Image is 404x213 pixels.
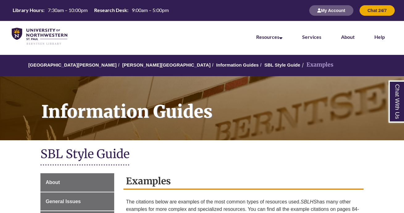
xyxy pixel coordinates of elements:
span: About [46,180,60,185]
a: About [341,34,355,40]
span: 7:30am – 10:00pm [48,7,88,13]
li: Examples [300,60,333,69]
a: Information Guides [216,62,259,68]
a: General Issues [40,192,114,211]
h1: Information Guides [35,76,404,132]
th: Research Desk: [92,7,129,14]
a: Resources [256,34,282,40]
h2: Examples [123,173,364,190]
em: SBLHS [301,199,317,204]
a: My Account [309,8,353,13]
a: About [40,173,114,192]
span: 9:00am – 5:00pm [132,7,169,13]
a: Hours Today [10,7,171,14]
a: Chat 24/7 [360,8,395,13]
a: Help [374,34,385,40]
a: SBL Style Guide [264,62,300,68]
button: My Account [309,5,353,16]
h1: SBL Style Guide [40,146,364,163]
img: UNWSP Library Logo [12,28,67,45]
a: Services [302,34,321,40]
th: Library Hours: [10,7,45,14]
button: Chat 24/7 [360,5,395,16]
span: General Issues [46,199,81,204]
a: [GEOGRAPHIC_DATA][PERSON_NAME] [28,62,117,68]
a: [PERSON_NAME][GEOGRAPHIC_DATA] [122,62,210,68]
